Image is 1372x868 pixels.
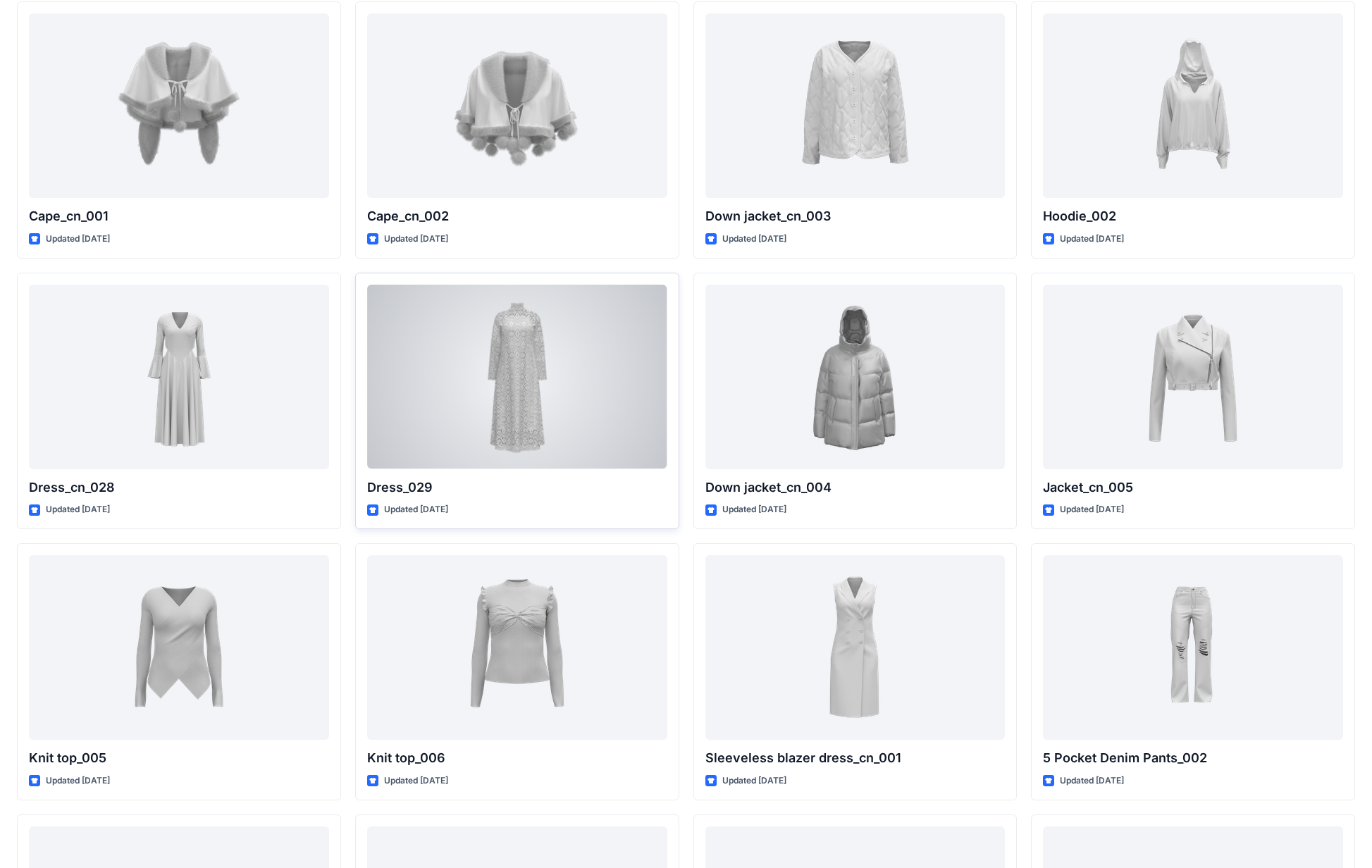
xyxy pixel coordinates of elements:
p: Dress_029 [367,478,667,497]
p: Down jacket_cn_003 [705,206,1006,226]
a: Hoodie_002 [1043,13,1343,198]
a: Cape_cn_001 [29,13,329,198]
p: Updated [DATE] [46,774,110,788]
a: Knit top_006 [367,555,667,740]
p: Jacket_cn_005 [1043,478,1343,497]
p: Down jacket_cn_004 [705,478,1006,497]
p: Cape_cn_002 [367,206,667,226]
p: Updated [DATE] [1060,774,1124,788]
p: 5 Pocket Denim Pants_002 [1043,748,1343,768]
a: Down jacket_cn_004 [705,285,1006,469]
p: Updated [DATE] [46,502,110,517]
p: Updated [DATE] [1060,232,1124,247]
p: Cape_cn_001 [29,206,329,226]
p: Sleeveless blazer dress_cn_001 [705,748,1006,768]
p: Updated [DATE] [722,232,786,247]
a: Jacket_cn_005 [1043,285,1343,469]
p: Dress_cn_028 [29,478,329,497]
p: Updated [DATE] [384,502,448,517]
p: Knit top_005 [29,748,329,768]
p: Hoodie_002 [1043,206,1343,226]
a: Sleeveless blazer dress_cn_001 [705,555,1006,740]
a: Down jacket_cn_003 [705,13,1006,198]
a: Cape_cn_002 [367,13,667,198]
a: 5 Pocket Denim Pants_002 [1043,555,1343,740]
p: Updated [DATE] [384,232,448,247]
p: Updated [DATE] [384,774,448,788]
p: Updated [DATE] [722,774,786,788]
p: Updated [DATE] [1060,502,1124,517]
p: Updated [DATE] [46,232,110,247]
p: Updated [DATE] [722,502,786,517]
a: Knit top_005 [29,555,329,740]
p: Knit top_006 [367,748,667,768]
a: Dress_029 [367,285,667,469]
a: Dress_cn_028 [29,285,329,469]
